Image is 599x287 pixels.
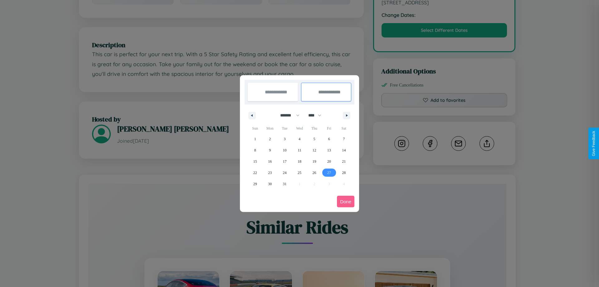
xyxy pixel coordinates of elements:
[328,133,330,145] span: 6
[277,123,292,133] span: Tue
[307,156,322,167] button: 19
[327,145,331,156] span: 13
[313,133,315,145] span: 5
[298,167,301,178] span: 25
[248,167,262,178] button: 22
[307,123,322,133] span: Thu
[248,133,262,145] button: 1
[322,123,336,133] span: Fri
[322,145,336,156] button: 13
[342,156,346,167] span: 21
[248,123,262,133] span: Sun
[248,156,262,167] button: 15
[277,167,292,178] button: 24
[283,178,287,190] span: 31
[269,133,271,145] span: 2
[312,156,316,167] span: 19
[292,145,307,156] button: 11
[337,133,351,145] button: 7
[277,156,292,167] button: 17
[262,178,277,190] button: 30
[298,145,301,156] span: 11
[292,156,307,167] button: 18
[337,123,351,133] span: Sat
[283,156,287,167] span: 17
[268,167,272,178] span: 23
[337,156,351,167] button: 21
[322,133,336,145] button: 6
[299,133,300,145] span: 4
[312,145,316,156] span: 12
[327,156,331,167] span: 20
[343,133,345,145] span: 7
[283,167,287,178] span: 24
[307,167,322,178] button: 26
[277,133,292,145] button: 3
[253,178,257,190] span: 29
[262,133,277,145] button: 2
[253,167,257,178] span: 22
[254,133,256,145] span: 1
[262,145,277,156] button: 9
[337,196,354,207] button: Done
[277,178,292,190] button: 31
[262,167,277,178] button: 23
[248,145,262,156] button: 8
[322,156,336,167] button: 20
[307,133,322,145] button: 5
[268,156,272,167] span: 16
[327,167,331,178] span: 27
[307,145,322,156] button: 12
[262,156,277,167] button: 16
[592,131,596,156] div: Give Feedback
[268,178,272,190] span: 30
[337,167,351,178] button: 28
[262,123,277,133] span: Mon
[342,167,346,178] span: 28
[342,145,346,156] span: 14
[254,145,256,156] span: 8
[277,145,292,156] button: 10
[253,156,257,167] span: 15
[292,123,307,133] span: Wed
[337,145,351,156] button: 14
[312,167,316,178] span: 26
[322,167,336,178] button: 27
[269,145,271,156] span: 9
[292,167,307,178] button: 25
[298,156,301,167] span: 18
[292,133,307,145] button: 4
[284,133,286,145] span: 3
[283,145,287,156] span: 10
[248,178,262,190] button: 29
